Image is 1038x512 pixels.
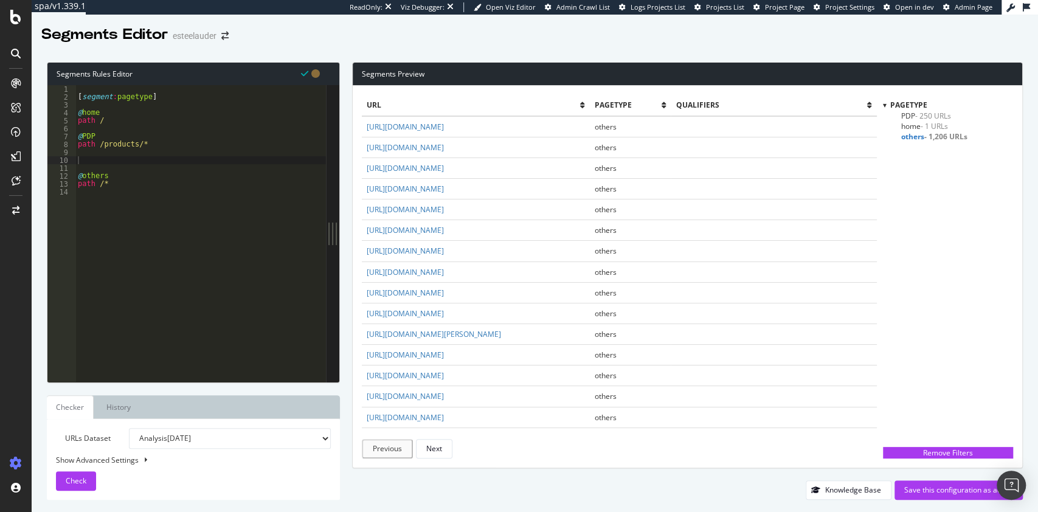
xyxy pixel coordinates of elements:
[47,395,94,419] a: Checker
[373,445,402,453] div: Previous
[676,100,867,110] span: qualifiers
[47,156,76,164] div: 10
[47,164,76,172] div: 11
[706,2,744,12] span: Projects List
[56,471,96,491] button: Check
[753,2,804,12] a: Project Page
[556,2,610,12] span: Admin Crawl List
[47,428,120,449] label: URLs Dataset
[367,163,444,173] a: [URL][DOMAIN_NAME]
[883,447,1013,458] button: Remove Filters
[47,63,339,85] div: Segments Rules Editor
[814,2,874,12] a: Project Settings
[595,391,617,401] span: others
[367,412,444,423] a: [URL][DOMAIN_NAME]
[595,100,661,110] span: pagetype
[806,480,891,500] button: Knowledge Base
[367,204,444,215] a: [URL][DOMAIN_NAME]
[66,476,86,486] span: Check
[301,67,308,79] span: Syntax is valid
[890,100,927,110] span: pagetype
[884,2,934,12] a: Open in dev
[367,122,444,132] a: [URL][DOMAIN_NAME]
[362,439,413,458] button: Previous
[595,184,617,194] span: others
[921,121,948,131] span: - 1 URLs
[887,448,1009,458] div: Remove Filters
[595,288,617,298] span: others
[367,246,444,256] a: [URL][DOMAIN_NAME]
[47,101,76,109] div: 3
[367,100,581,110] span: url
[367,225,444,235] a: [URL][DOMAIN_NAME]
[416,439,452,458] button: Next
[904,485,1013,495] div: Save this configuration as active
[47,180,76,188] div: 13
[350,2,382,12] div: ReadOnly:
[367,288,444,298] a: [URL][DOMAIN_NAME]
[367,308,444,319] a: [URL][DOMAIN_NAME]
[619,2,685,12] a: Logs Projects List
[311,67,320,79] span: You have unsaved modifications
[353,63,1023,86] div: Segments Preview
[47,117,76,125] div: 5
[894,480,1023,500] button: Save this configuration as active
[595,370,617,381] span: others
[47,125,76,133] div: 6
[47,455,322,465] div: Show Advanced Settings
[595,246,617,256] span: others
[367,329,501,339] a: [URL][DOMAIN_NAME][PERSON_NAME]
[97,395,140,419] a: History
[47,133,76,140] div: 7
[367,370,444,381] a: [URL][DOMAIN_NAME]
[47,93,76,101] div: 2
[173,30,216,42] div: esteelauder
[595,142,617,153] span: others
[47,85,76,93] div: 1
[221,32,229,40] div: arrow-right-arrow-left
[595,329,617,339] span: others
[595,267,617,277] span: others
[901,131,967,142] span: Click to filter pagetype on others
[41,24,168,45] div: Segments Editor
[595,412,617,423] span: others
[955,2,992,12] span: Admin Page
[631,2,685,12] span: Logs Projects List
[595,204,617,215] span: others
[595,308,617,319] span: others
[367,184,444,194] a: [URL][DOMAIN_NAME]
[367,350,444,360] a: [URL][DOMAIN_NAME]
[825,485,881,495] div: Knowledge Base
[47,140,76,148] div: 8
[545,2,610,12] a: Admin Crawl List
[915,111,951,121] span: - 250 URLs
[895,2,934,12] span: Open in dev
[765,2,804,12] span: Project Page
[595,350,617,360] span: others
[806,485,891,495] a: Knowledge Base
[367,391,444,401] a: [URL][DOMAIN_NAME]
[47,109,76,117] div: 4
[943,2,992,12] a: Admin Page
[595,163,617,173] span: others
[367,267,444,277] a: [URL][DOMAIN_NAME]
[694,2,744,12] a: Projects List
[474,2,536,12] a: Open Viz Editor
[825,2,874,12] span: Project Settings
[924,131,967,142] span: - 1,206 URLs
[901,121,948,131] span: Click to filter pagetype on home
[901,111,951,121] span: Click to filter pagetype on PDP
[595,122,617,132] span: others
[486,2,536,12] span: Open Viz Editor
[426,443,442,454] div: Next
[47,172,76,180] div: 12
[47,148,76,156] div: 9
[595,225,617,235] span: others
[47,188,76,196] div: 14
[997,471,1026,500] div: Open Intercom Messenger
[401,2,445,12] div: Viz Debugger:
[367,142,444,153] a: [URL][DOMAIN_NAME]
